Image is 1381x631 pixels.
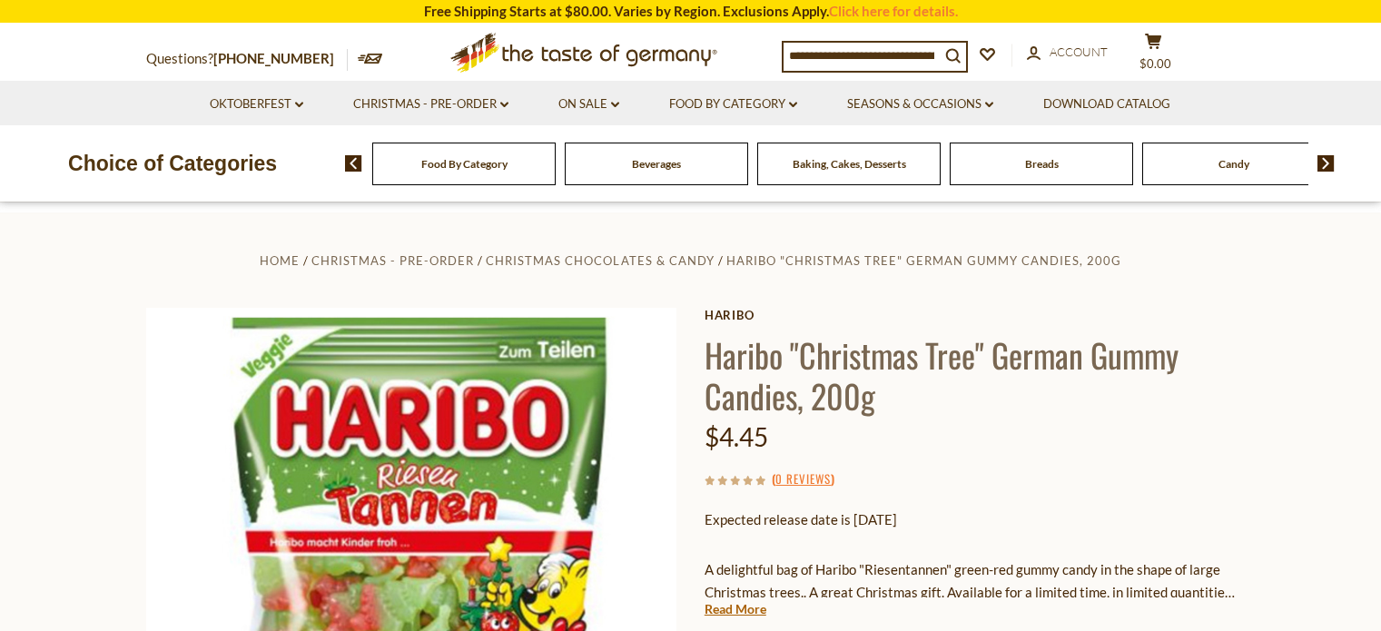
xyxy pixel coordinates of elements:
h1: Haribo "Christmas Tree" German Gummy Candies, 200g [705,334,1236,416]
a: [PHONE_NUMBER] [213,50,334,66]
a: Breads [1025,157,1059,171]
span: Account [1050,44,1108,59]
span: $4.45 [705,421,768,452]
p: A delightful bag of Haribo "Riesentannen" green-red gummy candy in the shape of large Christmas t... [705,558,1236,604]
a: Beverages [632,157,681,171]
a: Oktoberfest [210,94,303,114]
a: Seasons & Occasions [847,94,993,114]
a: Christmas - PRE-ORDER [311,253,474,268]
span: $0.00 [1139,56,1171,71]
span: ( ) [772,469,834,488]
a: On Sale [558,94,619,114]
a: Haribo "Christmas Tree" German Gummy Candies, 200g [726,253,1121,268]
a: Baking, Cakes, Desserts [793,157,906,171]
button: $0.00 [1127,33,1181,78]
a: Account [1027,43,1108,63]
a: Haribo [705,308,1236,322]
img: next arrow [1317,155,1335,172]
a: Read More [705,600,766,618]
p: Questions? [146,47,348,71]
a: Click here for details. [829,3,958,19]
a: Candy [1218,157,1249,171]
a: Food By Category [669,94,797,114]
a: 0 Reviews [775,469,831,489]
a: Christmas - PRE-ORDER [353,94,508,114]
a: Home [260,253,300,268]
a: Download Catalog [1043,94,1170,114]
a: Christmas Chocolates & Candy [486,253,714,268]
p: Expected release date is [DATE] [705,508,1236,531]
a: Food By Category [421,157,508,171]
img: previous arrow [345,155,362,172]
